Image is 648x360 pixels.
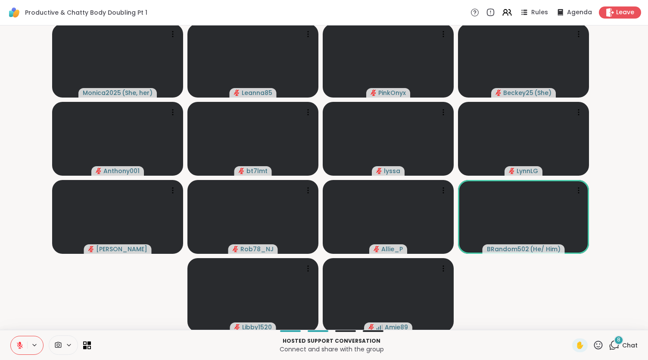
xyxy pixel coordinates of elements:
span: 8 [617,336,620,344]
span: Agenda [567,8,592,17]
span: Rob78_NJ [240,245,274,253]
span: Anthony001 [103,167,140,175]
span: audio-muted [234,90,240,96]
span: BRandom502 [487,245,529,253]
span: audio-muted [495,90,502,96]
span: Libby1520 [242,323,272,332]
span: audio-muted [376,168,382,174]
span: audio-muted [233,246,239,252]
span: audio-muted [88,246,94,252]
span: audio-muted [509,168,515,174]
span: ( He/ Him ) [530,245,561,253]
span: ( She, her ) [122,88,153,97]
span: ✋ [576,340,584,351]
span: bt7lmt [246,167,268,175]
span: Leanna85 [242,88,272,97]
span: audio-muted [368,324,374,330]
span: Allie_P [381,245,403,253]
img: ShareWell Logomark [7,5,22,20]
span: audio-muted [234,324,240,330]
span: Monica2025 [83,88,121,97]
p: Hosted support conversation [96,337,567,345]
span: LynnLG [517,167,538,175]
span: [PERSON_NAME] [96,245,147,253]
span: Rules [531,8,548,17]
span: PinkOnyx [378,88,406,97]
span: Chat [622,341,638,350]
span: audio-muted [374,246,380,252]
span: audio-muted [239,168,245,174]
span: Leave [616,8,634,17]
span: Beckey25 [503,88,533,97]
span: audio-muted [96,168,102,174]
p: Connect and share with the group [96,345,567,354]
span: audio-muted [371,90,377,96]
span: ( She ) [534,88,551,97]
span: lyssa [384,167,400,175]
span: Amie89 [385,323,408,332]
span: Productive & Chatty Body Doubling Pt 1 [25,8,147,17]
